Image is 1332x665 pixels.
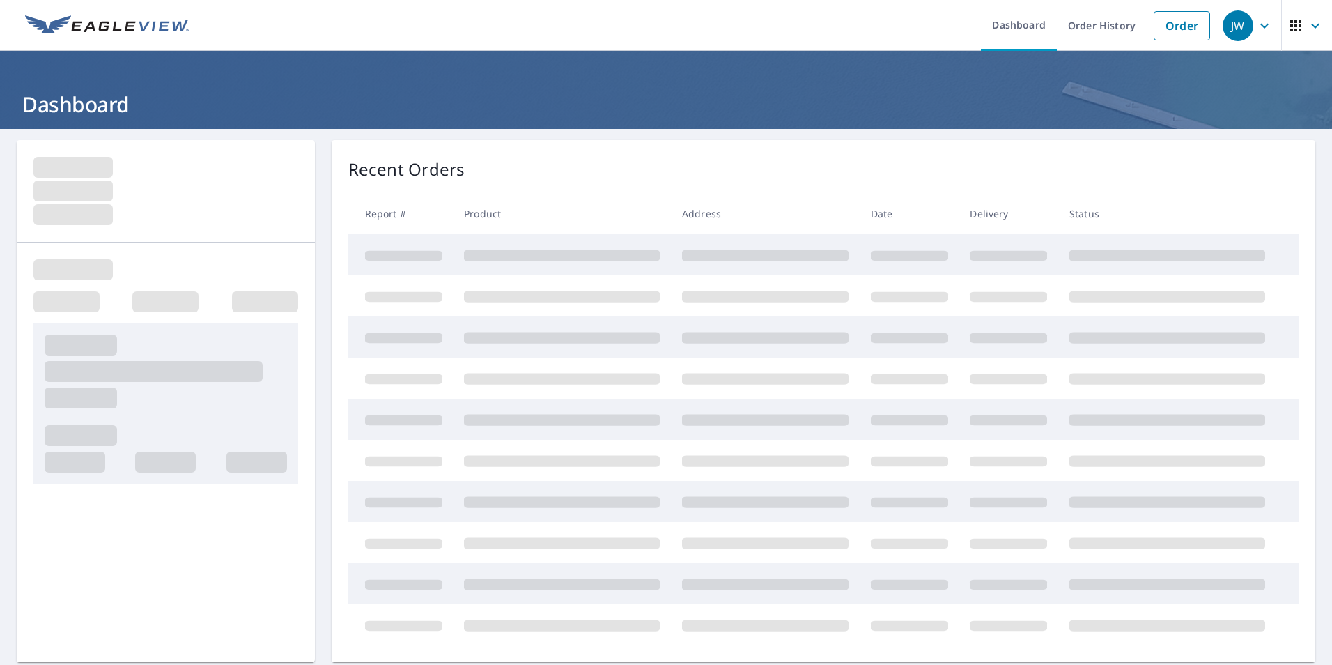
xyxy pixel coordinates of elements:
img: EV Logo [25,15,189,36]
a: Order [1154,11,1210,40]
th: Product [453,193,671,234]
th: Date [860,193,959,234]
th: Report # [348,193,454,234]
div: JW [1223,10,1253,41]
p: Recent Orders [348,157,465,182]
h1: Dashboard [17,90,1315,119]
th: Address [671,193,860,234]
th: Status [1058,193,1276,234]
th: Delivery [959,193,1058,234]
